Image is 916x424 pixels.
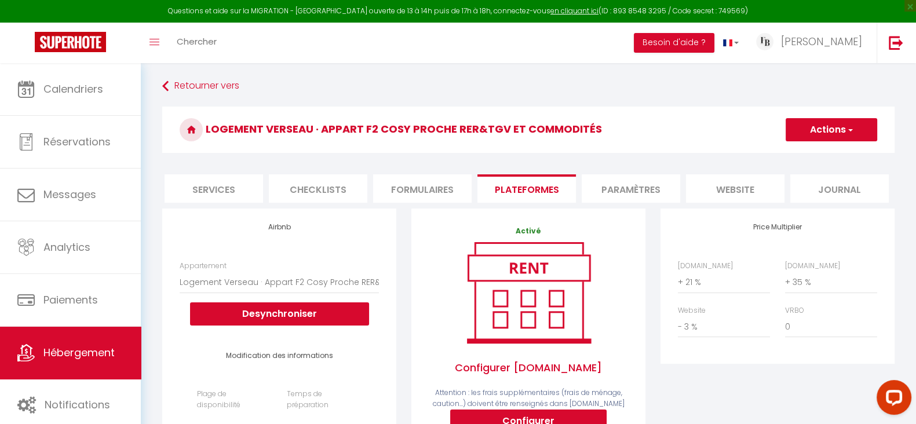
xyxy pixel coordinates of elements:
[168,23,225,63] a: Chercher
[43,134,111,149] span: Réservations
[756,33,773,50] img: ...
[43,345,115,360] span: Hébergement
[786,118,877,141] button: Actions
[634,33,714,53] button: Besoin d'aide ?
[790,174,889,203] li: Journal
[867,375,916,424] iframe: LiveChat chat widget
[269,174,367,203] li: Checklists
[162,76,895,97] a: Retourner vers
[287,389,362,411] label: Temps de préparation
[429,226,628,237] p: Activé
[43,187,96,202] span: Messages
[43,240,90,254] span: Analytics
[889,35,903,50] img: logout
[781,34,862,49] span: [PERSON_NAME]
[747,23,877,63] a: ... [PERSON_NAME]
[197,352,362,360] h4: Modification des informations
[582,174,680,203] li: Paramètres
[162,107,895,153] h3: Logement Verseau · Appart F2 Cosy Proche RER&TGV et commodités
[180,223,379,231] h4: Airbnb
[43,82,103,96] span: Calendriers
[177,35,217,47] span: Chercher
[197,389,272,411] label: Plage de disponibilité
[477,174,576,203] li: Plateformes
[43,293,98,307] span: Paiements
[165,174,263,203] li: Services
[550,6,598,16] a: en cliquant ici
[455,237,603,348] img: rent.png
[785,261,840,272] label: [DOMAIN_NAME]
[373,174,472,203] li: Formulaires
[45,397,110,412] span: Notifications
[678,305,706,316] label: Website
[678,261,733,272] label: [DOMAIN_NAME]
[429,348,628,388] span: Configurer [DOMAIN_NAME]
[180,261,227,272] label: Appartement
[190,302,369,326] button: Desynchroniser
[678,223,877,231] h4: Price Multiplier
[35,32,106,52] img: Super Booking
[433,388,625,408] span: Attention : les frais supplémentaires (frais de ménage, caution...) doivent être renseignés dans ...
[785,305,804,316] label: VRBO
[686,174,784,203] li: website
